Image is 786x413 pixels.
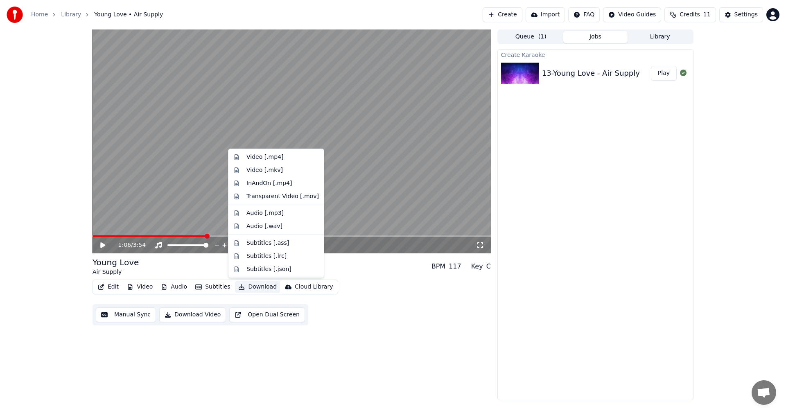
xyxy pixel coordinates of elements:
span: Young Love • Air Supply [94,11,163,19]
button: Settings [719,7,763,22]
div: Transparent Video [.mov] [246,192,319,201]
button: Play [651,66,677,81]
div: InAndOn [.mp4] [246,179,292,187]
a: Home [31,11,48,19]
button: Library [628,31,692,43]
div: Audio [.mp3] [246,209,284,217]
button: Download [235,281,280,293]
div: Cloud Library [295,283,333,291]
button: FAQ [568,7,600,22]
button: Subtitles [192,281,233,293]
button: Download Video [159,307,226,322]
div: Video [.mp4] [246,153,283,161]
button: Video [124,281,156,293]
div: 13-Young Love - Air Supply [542,68,640,79]
span: 1:06 [118,241,131,249]
nav: breadcrumb [31,11,163,19]
button: Import [526,7,565,22]
span: 3:54 [133,241,146,249]
div: Young Love [93,257,139,268]
img: youka [7,7,23,23]
button: Audio [158,281,190,293]
div: Create Karaoke [498,50,693,59]
button: Video Guides [603,7,661,22]
div: 117 [449,262,461,271]
button: Create [483,7,522,22]
div: Subtitles [.lrc] [246,252,287,260]
span: 11 [703,11,711,19]
div: / [118,241,138,249]
span: ( 1 ) [538,33,547,41]
div: BPM [431,262,445,271]
button: Manual Sync [96,307,156,322]
button: Open Dual Screen [229,307,305,322]
div: Subtitles [.json] [246,265,291,273]
div: C [486,262,491,271]
div: Key [471,262,483,271]
a: Library [61,11,81,19]
div: Video [.mkv] [246,166,283,174]
span: Credits [680,11,700,19]
div: Open chat [752,380,776,405]
button: Credits11 [664,7,716,22]
button: Jobs [563,31,628,43]
div: Audio [.wav] [246,222,282,230]
button: Queue [499,31,563,43]
div: Subtitles [.ass] [246,239,289,247]
div: Settings [734,11,758,19]
div: Air Supply [93,268,139,276]
button: Edit [95,281,122,293]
